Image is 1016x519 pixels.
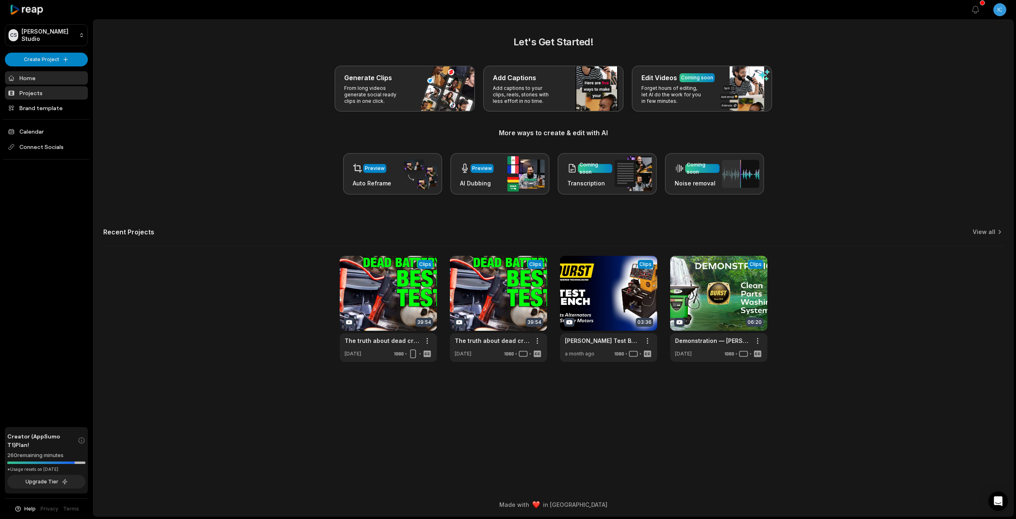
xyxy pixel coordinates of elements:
[973,228,995,236] a: View all
[365,165,385,172] div: Preview
[24,505,36,513] span: Help
[493,73,536,83] h3: Add Captions
[63,505,79,513] a: Terms
[353,179,391,187] h3: Auto Reframe
[345,336,419,345] a: The truth about dead cranking batteries - and how to test them properly | Auto Expert [PERSON_NAME]
[687,161,718,176] div: Coming soon
[565,336,639,345] a: [PERSON_NAME] Test Benches: Australian-Made Excellence for Alternator and Starter Motor Testing
[14,505,36,513] button: Help
[641,73,677,83] h3: Edit Videos
[101,500,1006,509] div: Made with in [GEOGRAPHIC_DATA]
[641,85,704,104] p: Forget hours of editing, let AI do the work for you in few minutes.
[5,86,88,100] a: Projects
[460,179,494,187] h3: AI Dubbing
[103,128,1003,138] h3: More ways to create & edit with AI
[7,432,78,449] span: Creator (AppSumo T1) Plan!
[455,336,529,345] a: The truth about dead cranking batteries - and how to test them properly | Auto Expert [PERSON_NAME]
[344,73,392,83] h3: Generate Clips
[493,85,556,104] p: Add captions to your clips, reels, stories with less effort in no time.
[5,140,88,154] span: Connect Socials
[5,71,88,85] a: Home
[103,35,1003,49] h2: Let's Get Started!
[40,505,58,513] a: Privacy
[507,156,545,191] img: ai_dubbing.png
[7,451,85,459] div: 260 remaining minutes
[567,179,612,187] h3: Transcription
[579,161,611,176] div: Coming soon
[472,165,492,172] div: Preview
[722,160,759,188] img: noise_removal.png
[9,29,18,41] div: CS
[681,74,713,81] div: Coming soon
[5,125,88,138] a: Calendar
[532,501,540,508] img: heart emoji
[344,85,407,104] p: From long videos generate social ready clips in one click.
[5,101,88,115] a: Brand template
[615,156,652,191] img: transcription.png
[21,28,76,43] p: [PERSON_NAME] Studio
[400,158,437,190] img: auto_reframe.png
[5,53,88,66] button: Create Project
[675,336,750,345] a: Demonstration — [PERSON_NAME] SmartWasher Bioremediating Parts Washing System
[988,491,1008,511] div: Open Intercom Messenger
[103,228,154,236] h2: Recent Projects
[7,466,85,472] div: *Usage resets on [DATE]
[7,475,85,489] button: Upgrade Tier
[675,179,720,187] h3: Noise removal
